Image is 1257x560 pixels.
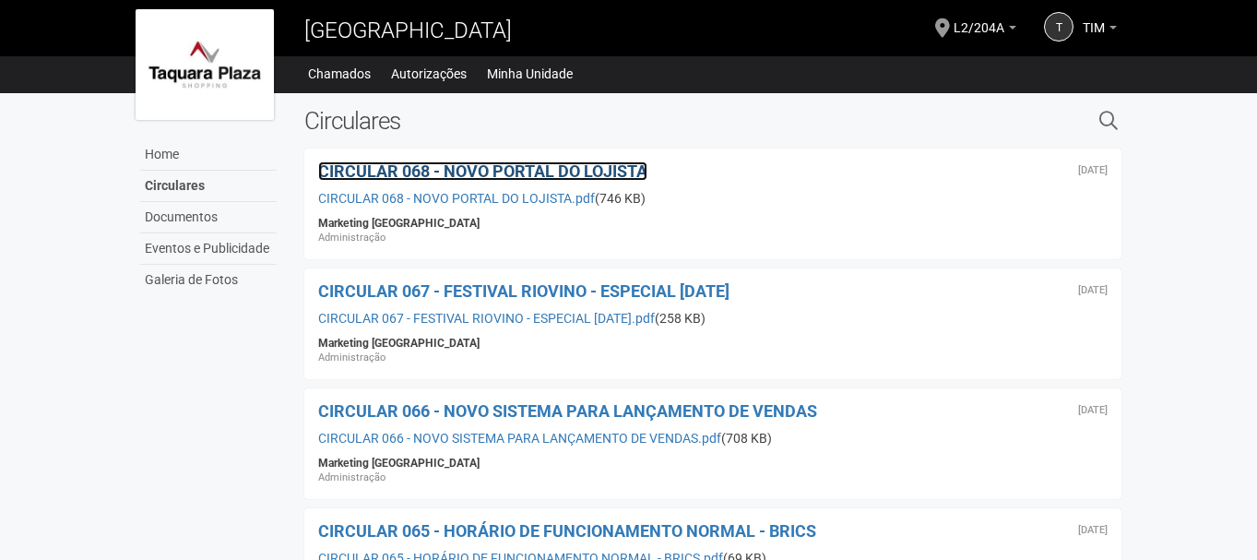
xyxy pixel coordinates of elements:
[318,161,647,181] a: CIRCULAR 068 - NOVO PORTAL DO LOJISTA
[140,265,277,295] a: Galeria de Fotos
[308,61,371,87] a: Chamados
[318,431,721,446] a: CIRCULAR 066 - NOVO SISTEMA PARA LANÇAMENTO DE VENDAS.pdf
[318,216,1109,231] div: Marketing [GEOGRAPHIC_DATA]
[1078,405,1108,416] div: Segunda-feira, 14 de julho de 2025 às 20:27
[318,471,1109,485] div: Administração
[140,233,277,265] a: Eventos e Publicidade
[954,3,1004,35] span: L2/204A
[1083,3,1105,35] span: TIM
[318,401,817,421] a: CIRCULAR 066 - NOVO SISTEMA PARA LANÇAMENTO DE VENDAS
[318,231,1109,245] div: Administração
[1083,23,1117,38] a: TIM
[140,171,277,202] a: Circulares
[318,430,1109,447] div: (708 KB)
[1044,12,1073,42] a: T
[1078,525,1108,536] div: Quarta-feira, 2 de julho de 2025 às 21:27
[318,190,1109,207] div: (746 KB)
[318,311,655,326] a: CIRCULAR 067 - FESTIVAL RIOVINO - ESPECIAL [DATE].pdf
[140,139,277,171] a: Home
[140,202,277,233] a: Documentos
[318,521,816,541] a: CIRCULAR 065 - HORÁRIO DE FUNCIONAMENTO NORMAL - BRICS
[318,336,1109,351] div: Marketing [GEOGRAPHIC_DATA]
[391,61,467,87] a: Autorizações
[1078,285,1108,296] div: Terça-feira, 22 de julho de 2025 às 20:02
[318,310,1109,327] div: (258 KB)
[304,18,512,43] span: [GEOGRAPHIC_DATA]
[318,281,729,301] a: CIRCULAR 067 - FESTIVAL RIOVINO - ESPECIAL [DATE]
[136,9,274,120] img: logo.jpg
[304,107,910,135] h2: Circulares
[487,61,573,87] a: Minha Unidade
[318,456,1109,471] div: Marketing [GEOGRAPHIC_DATA]
[954,23,1016,38] a: L2/204A
[1078,165,1108,176] div: Quarta-feira, 13 de agosto de 2025 às 21:55
[318,191,595,206] a: CIRCULAR 068 - NOVO PORTAL DO LOJISTA.pdf
[318,351,1109,365] div: Administração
